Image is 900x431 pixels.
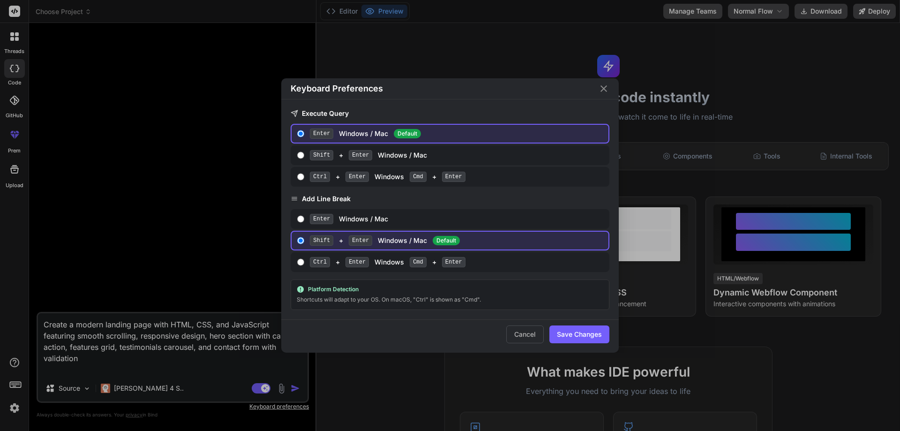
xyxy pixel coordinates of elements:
div: + Windows / Mac [310,235,605,246]
div: Windows / Mac [310,214,605,224]
span: Enter [442,172,465,182]
span: Enter [349,235,372,246]
input: Ctrl+Enter Windows Cmd+Enter [297,258,304,266]
span: Ctrl [310,257,330,267]
button: Close [598,83,609,94]
span: Enter [349,150,372,160]
span: Cmd [410,172,427,182]
div: + Windows + [310,172,605,182]
input: EnterWindows / Mac [297,215,304,223]
input: Shift+EnterWindows / MacDefault [297,237,304,244]
div: Shortcuts will adapt to your OS. On macOS, "Ctrl" is shown as "Cmd". [297,295,603,304]
span: Enter [345,257,369,267]
div: + Windows + [310,257,605,267]
input: Ctrl+Enter Windows Cmd+Enter [297,173,304,181]
span: Default [433,236,460,245]
span: Ctrl [310,172,330,182]
h3: Add Line Break [291,194,609,204]
span: Shift [310,150,333,160]
button: Cancel [506,325,544,343]
span: Enter [442,257,465,267]
h2: Keyboard Preferences [291,82,383,95]
button: Save Changes [549,325,609,343]
div: Windows / Mac [310,129,605,139]
span: Shift [310,235,333,246]
span: Enter [345,172,369,182]
span: Enter [310,129,333,139]
span: Enter [310,214,333,224]
div: Platform Detection [297,286,603,293]
span: Cmd [410,257,427,267]
input: EnterWindows / Mac Default [297,130,304,137]
span: Default [394,129,421,138]
input: Shift+EnterWindows / Mac [297,151,304,159]
div: + Windows / Mac [310,150,605,160]
h3: Execute Query [291,109,609,118]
